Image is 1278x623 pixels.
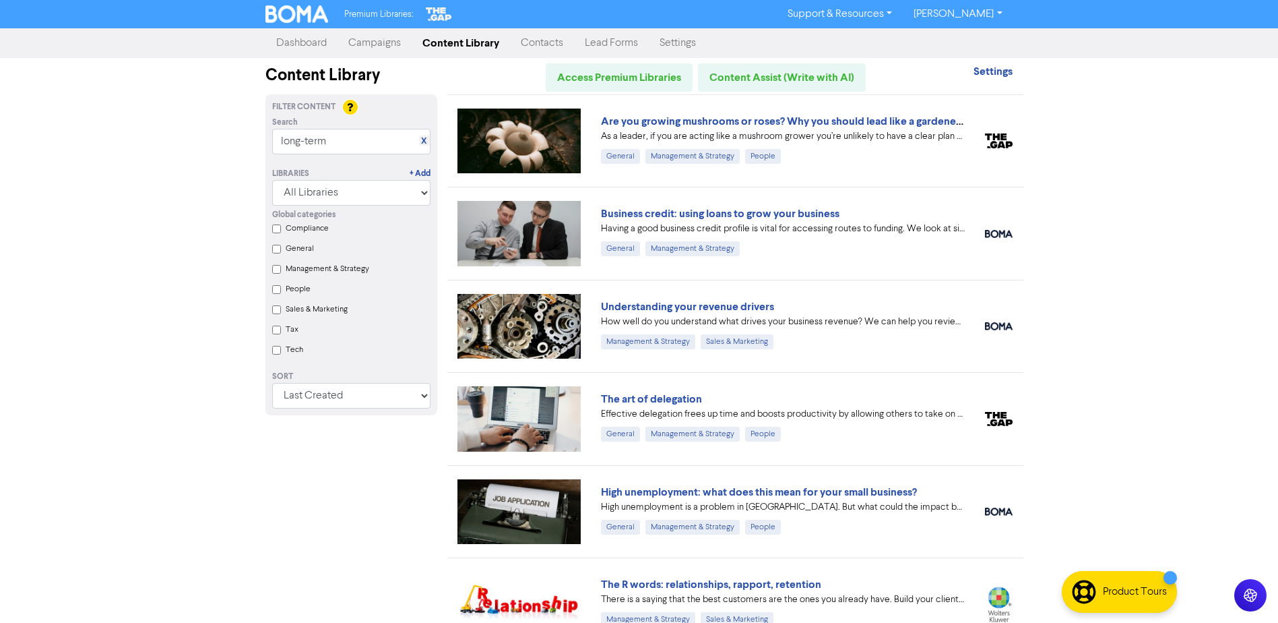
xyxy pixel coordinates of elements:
[265,30,338,57] a: Dashboard
[286,283,311,295] label: People
[645,241,740,256] div: Management & Strategy
[601,578,821,591] a: The R words: relationships, rapport, retention
[265,63,437,88] div: Content Library
[777,3,903,25] a: Support & Resources
[286,324,298,336] label: Tax
[985,322,1013,330] img: boma_accounting
[510,30,574,57] a: Contacts
[645,520,740,535] div: Management & Strategy
[338,30,412,57] a: Campaigns
[410,168,430,180] a: + Add
[272,371,430,383] div: Sort
[601,115,1026,128] a: Are you growing mushrooms or roses? Why you should lead like a gardener, not a grower
[985,412,1013,427] img: thegap
[601,207,839,220] a: Business credit: using loans to grow your business
[601,427,640,442] div: General
[601,129,965,144] div: As a leader, if you are acting like a mushroom grower you’re unlikely to have a clear plan yourse...
[272,168,309,180] div: Libraries
[985,230,1013,238] img: boma
[601,149,640,164] div: General
[745,427,781,442] div: People
[601,520,640,535] div: General
[601,222,965,236] div: Having a good business credit profile is vital for accessing routes to funding. We look at six di...
[645,149,740,164] div: Management & Strategy
[645,427,740,442] div: Management & Strategy
[903,3,1013,25] a: [PERSON_NAME]
[286,222,329,235] label: Compliance
[601,407,965,421] div: Effective delegation frees up time and boosts productivity by allowing others to take on tasks. A...
[745,520,781,535] div: People
[601,485,917,499] a: High unemployment: what does this mean for your small business?
[601,593,965,607] div: There is a saying that the best customers are the ones you already have. Build your client retent...
[601,241,640,256] div: General
[272,117,298,129] span: Search
[286,344,303,356] label: Tech
[601,334,695,349] div: Management & Strategy
[601,500,965,514] div: High unemployment is a problem in New Zealand. But what could the impact be for your small busine...
[265,5,329,23] img: BOMA Logo
[286,243,314,255] label: General
[424,5,453,23] img: The Gap
[412,30,510,57] a: Content Library
[985,508,1013,516] img: boma
[286,263,369,275] label: Management & Strategy
[985,587,1013,622] img: wolterskluwer
[698,63,866,92] a: Content Assist (Write with AI)
[985,133,1013,148] img: thegap
[1211,558,1278,623] iframe: Chat Widget
[272,209,430,221] div: Global categories
[649,30,707,57] a: Settings
[973,65,1013,78] strong: Settings
[745,149,781,164] div: People
[574,30,649,57] a: Lead Forms
[601,392,702,406] a: The art of delegation
[546,63,693,92] a: Access Premium Libraries
[601,315,965,329] div: How well do you understand what drives your business revenue? We can help you review your numbers...
[601,300,774,314] a: Understanding your revenue drivers
[344,10,413,19] span: Premium Libraries:
[421,136,426,146] a: X
[973,67,1013,78] a: Settings
[701,334,773,349] div: Sales & Marketing
[286,303,348,316] label: Sales & Marketing
[272,101,430,113] div: Filter Content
